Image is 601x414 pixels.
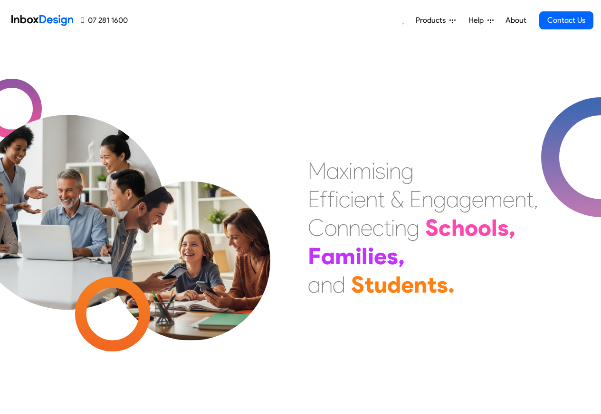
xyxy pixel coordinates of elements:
div: c [339,185,350,213]
div: e [361,213,372,242]
div: m [484,185,503,213]
div: s [437,270,448,299]
div: e [374,242,387,270]
div: E [308,185,320,213]
div: e [472,185,484,213]
div: i [385,156,389,185]
div: , [534,185,538,213]
div: l [491,213,497,242]
div: n [395,213,407,242]
div: e [354,185,366,213]
div: a [446,185,459,213]
div: S [425,213,439,242]
div: s [387,242,398,270]
div: i [349,156,353,185]
div: t [364,270,374,299]
div: & [391,185,404,213]
div: i [350,185,354,213]
div: i [391,213,395,242]
div: g [433,185,446,213]
div: t [526,185,534,213]
span: Help [468,15,487,26]
div: i [335,185,339,213]
div: n [414,270,427,299]
div: o [465,213,478,242]
div: c [372,213,384,242]
div: n [337,213,349,242]
div: o [478,213,491,242]
div: g [401,156,414,185]
div: f [320,185,327,213]
div: m [335,242,355,270]
div: x [339,156,349,185]
div: n [321,270,333,299]
div: . [448,270,455,299]
div: , [509,213,515,242]
a: Help [465,11,497,30]
div: n [389,156,401,185]
div: a [326,156,339,185]
div: , [398,242,405,270]
img: parents_with_child.png [91,142,290,340]
div: d [387,270,401,299]
span: Products [416,15,449,26]
div: e [503,185,515,213]
div: i [355,242,362,270]
div: S [351,270,364,299]
div: n [366,185,378,213]
div: i [372,156,375,185]
div: Maximising Efficient & Engagement, Connecting Schools, Families, and Students. [308,156,538,299]
div: i [368,242,374,270]
div: n [349,213,361,242]
div: M [308,156,326,185]
div: g [459,185,472,213]
div: f [327,185,335,213]
div: n [515,185,526,213]
div: o [324,213,337,242]
a: About [503,11,529,30]
div: u [374,270,387,299]
div: t [384,213,391,242]
div: s [497,213,509,242]
div: m [353,156,372,185]
div: l [362,242,368,270]
div: a [308,270,321,299]
div: e [401,270,414,299]
div: s [375,156,385,185]
div: F [308,242,321,270]
div: E [410,185,421,213]
div: a [321,242,335,270]
a: Products [412,11,459,30]
div: d [333,270,345,299]
div: n [421,185,433,213]
div: t [378,185,385,213]
div: g [407,213,420,242]
div: C [308,213,324,242]
a: 07 281 1600 [81,15,128,26]
a: Contact Us [539,11,593,29]
div: c [439,213,451,242]
div: t [427,270,437,299]
div: h [451,213,465,242]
